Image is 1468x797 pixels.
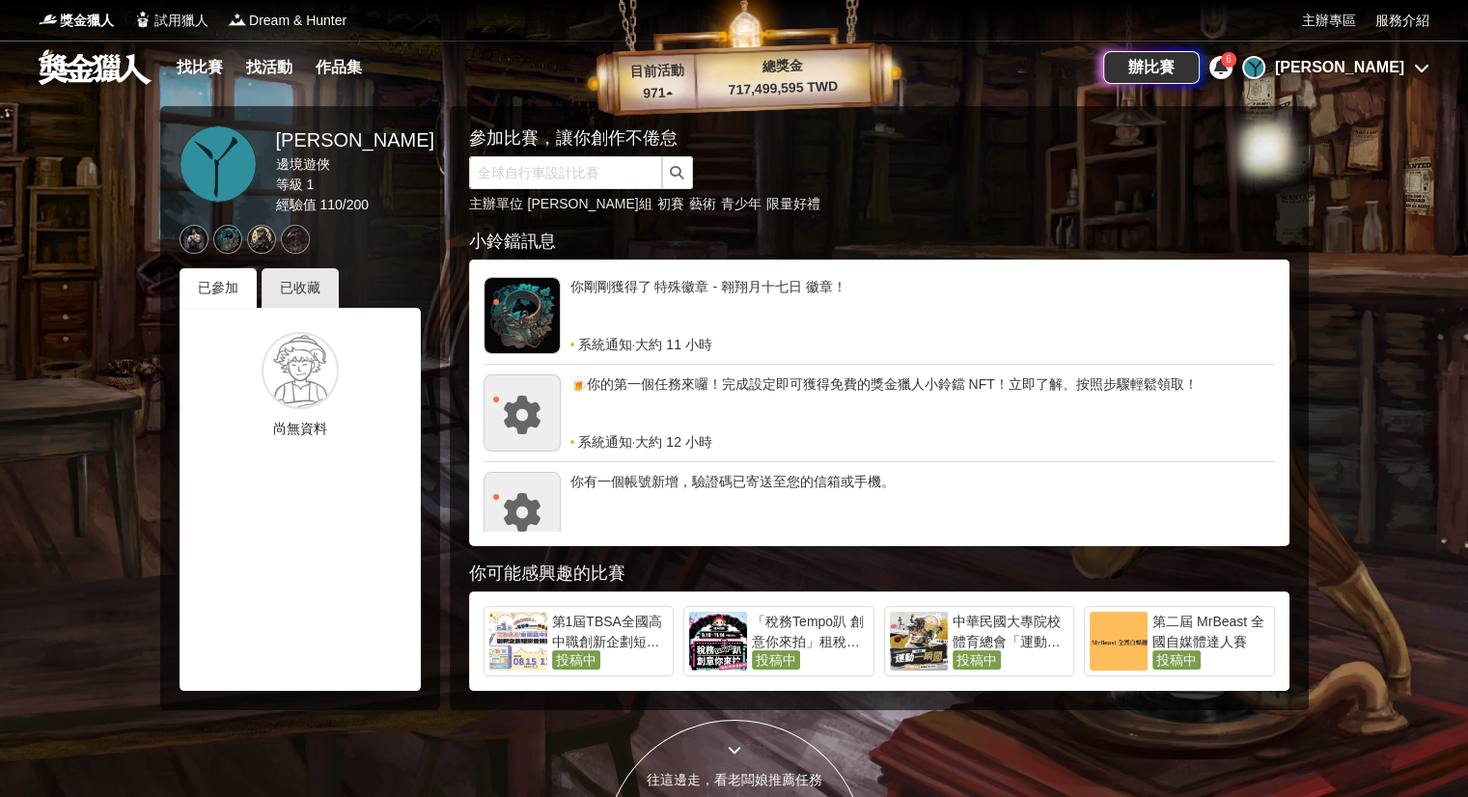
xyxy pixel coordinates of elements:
p: 971 ▴ [619,82,697,105]
a: 主辦專區 [1302,11,1356,31]
span: · [632,432,636,452]
span: 系統通知 [578,432,632,452]
a: 青少年 [721,196,762,211]
div: 已參加 [180,268,257,308]
span: 系統通知 [578,335,632,354]
img: Logo [133,10,152,29]
span: 110 / 200 [319,197,369,212]
div: 往這邊走，看老闆娘推薦任務 [605,770,864,790]
input: 全球自行車設計比賽 [469,156,662,189]
span: 獎金獵人 [60,11,114,31]
a: 找活動 [238,54,300,81]
span: 6 [1226,54,1232,65]
div: [PERSON_NAME] [1275,56,1404,79]
a: 作品集 [308,54,370,81]
a: 主辦單位 [469,196,523,211]
span: 經驗值 [276,197,317,212]
span: 試用獵人 [154,11,208,31]
div: ㄚ [1242,56,1265,79]
a: 辦比賽 [1103,51,1200,84]
a: 「稅務Tempo趴 創意你來拍」租稅短影音創作競賽投稿中 [683,606,874,676]
div: 你有一個帳號新增，驗證碼已寄送至您的信箱或手機。 [570,472,1275,530]
p: 717,499,595 TWD [696,75,871,101]
a: ㄚ [180,125,257,203]
a: 第1屆TBSA全國高中職創新企劃短影音競賽投稿中 [484,606,675,676]
img: Logo [39,10,58,29]
a: [PERSON_NAME]組 [528,196,652,211]
span: 1 [306,177,314,192]
span: Dream & Hunter [249,11,346,31]
a: Logo試用獵人 [133,11,208,31]
p: 尚無資料 [194,419,406,439]
div: 第1屆TBSA全國高中職創新企劃短影音競賽 [552,612,669,650]
span: 大約 12 小時 [635,530,711,549]
span: 投稿中 [752,650,800,670]
a: 找比賽 [169,54,231,81]
a: LogoDream & Hunter [228,11,346,31]
div: 第二屆 MrBeast 全國自媒體達人賽 [1152,612,1269,650]
a: 第二屆 MrBeast 全國自媒體達人賽投稿中 [1084,606,1275,676]
div: 你剛剛獲得了 特殊徽章 - 翱翔月十七日 徽章！ [570,277,1275,335]
a: 🍺你的第一個任務來囉！完成設定即可獲得免費的獎金獵人小鈴鐺 NFT！立即了解、按照步驟輕鬆領取！系統通知·大約 12 小時 [484,374,1275,452]
a: 初賽 [657,196,684,211]
div: 已收藏 [262,268,339,308]
p: 目前活動 [618,60,696,83]
img: Logo [228,10,247,29]
span: 投稿中 [1152,650,1201,670]
div: 參加比賽，讓你創作不倦怠 [469,125,1222,151]
div: 「稅務Tempo趴 創意你來拍」租稅短影音創作競賽 [752,612,869,650]
div: 邊境遊俠 [276,154,434,175]
span: 投稿中 [953,650,1001,670]
span: 投稿中 [552,650,600,670]
a: 限量好禮 [766,196,820,211]
p: 總獎金 [695,53,870,79]
div: 🍺你的第一個任務來囉！完成設定即可獲得免費的獎金獵人小鈴鐺 NFT！立即了解、按照步驟輕鬆領取！ [570,374,1275,432]
span: 等級 [276,177,303,192]
span: 系統通知 [578,530,632,549]
div: 中華民國大專院校體育總會「運動一瞬間 6.0」影片徵選活動 [953,612,1069,650]
span: · [632,530,636,549]
a: 藝術 [689,196,716,211]
a: 服務介紹 [1375,11,1429,31]
span: · [632,335,636,354]
a: Logo獎金獵人 [39,11,114,31]
a: 你剛剛獲得了 特殊徽章 - 翱翔月十七日 徽章！系統通知·大約 11 小時 [484,277,1275,354]
div: 小鈴鐺訊息 [469,229,1289,255]
div: 你可能感興趣的比賽 [469,561,1289,587]
a: 中華民國大專院校體育總會「運動一瞬間 6.0」影片徵選活動投稿中 [884,606,1075,676]
span: 大約 12 小時 [635,432,711,452]
div: [PERSON_NAME] [276,125,434,154]
span: 大約 11 小時 [635,335,711,354]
